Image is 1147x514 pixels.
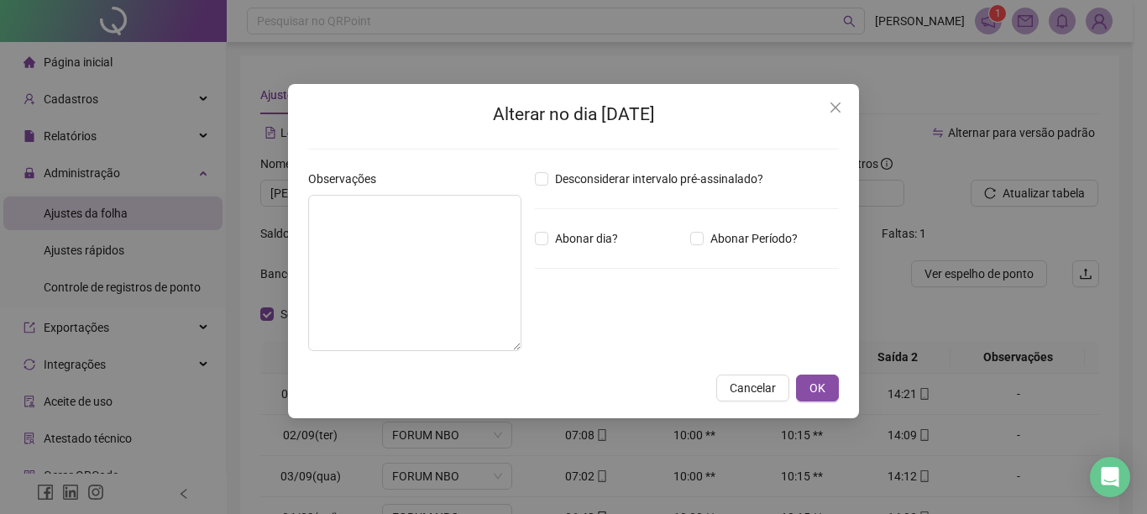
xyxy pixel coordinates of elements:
button: OK [796,375,839,401]
span: Desconsiderar intervalo pré-assinalado? [548,170,770,188]
span: Abonar dia? [548,229,625,248]
button: Close [822,94,849,121]
label: Observações [308,170,387,188]
div: Open Intercom Messenger [1090,457,1130,497]
button: Cancelar [716,375,789,401]
span: OK [809,379,825,397]
h2: Alterar no dia [DATE] [308,101,839,128]
span: Abonar Período? [704,229,804,248]
span: Cancelar [730,379,776,397]
span: close [829,101,842,114]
